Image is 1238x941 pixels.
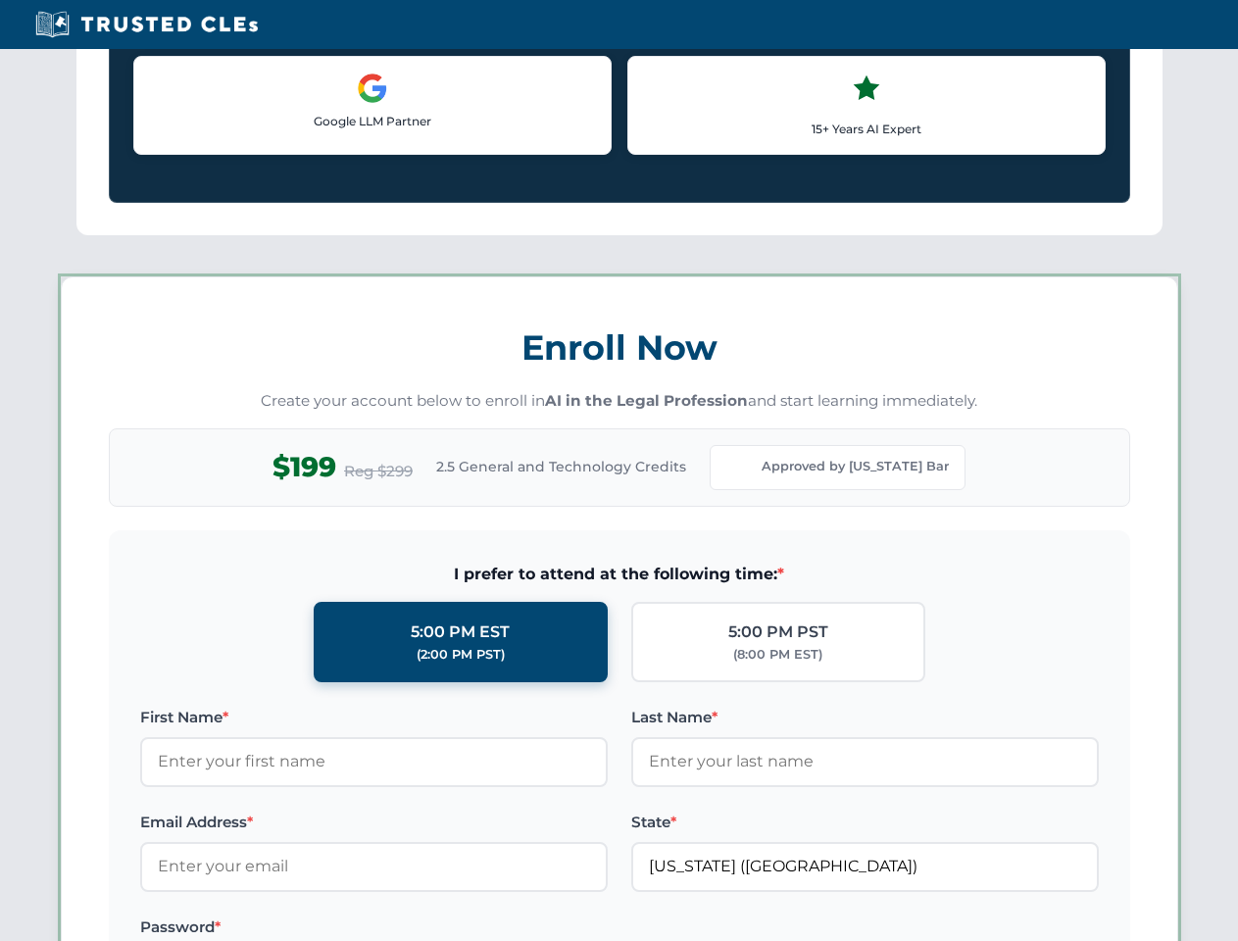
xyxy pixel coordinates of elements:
[631,706,1099,729] label: Last Name
[272,445,336,489] span: $199
[411,619,510,645] div: 5:00 PM EST
[436,456,686,477] span: 2.5 General and Technology Credits
[545,391,748,410] strong: AI in the Legal Profession
[109,390,1130,413] p: Create your account below to enroll in and start learning immediately.
[140,811,608,834] label: Email Address
[140,562,1099,587] span: I prefer to attend at the following time:
[140,706,608,729] label: First Name
[344,460,413,483] span: Reg $299
[631,842,1099,891] input: Florida (FL)
[109,317,1130,378] h3: Enroll Now
[29,10,264,39] img: Trusted CLEs
[631,737,1099,786] input: Enter your last name
[357,73,388,104] img: Google
[631,811,1099,834] label: State
[726,454,754,481] img: Florida Bar
[644,120,1089,138] p: 15+ Years AI Expert
[762,457,949,476] span: Approved by [US_STATE] Bar
[140,916,608,939] label: Password
[150,112,595,130] p: Google LLM Partner
[140,737,608,786] input: Enter your first name
[140,842,608,891] input: Enter your email
[733,645,822,665] div: (8:00 PM EST)
[728,619,828,645] div: 5:00 PM PST
[417,645,505,665] div: (2:00 PM PST)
